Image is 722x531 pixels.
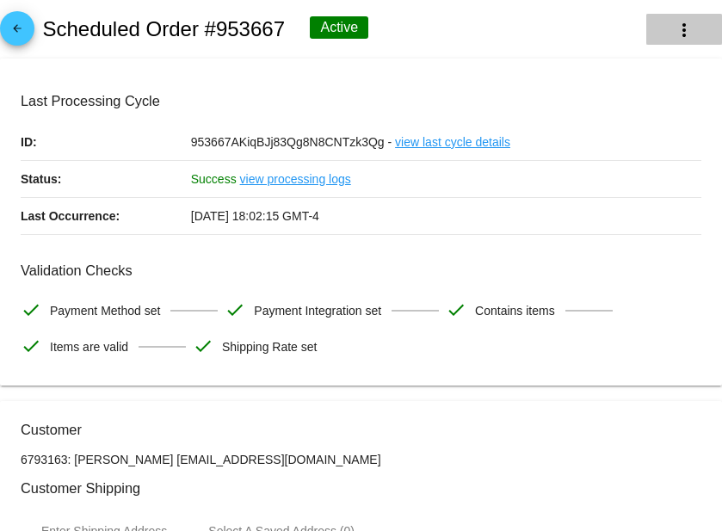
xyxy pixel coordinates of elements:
[240,161,351,197] a: view processing logs
[21,198,191,234] p: Last Occurrence:
[674,20,694,40] mat-icon: more_vert
[191,135,392,149] span: 953667AKiqBJj83Qg8N8CNTzk3Qg -
[475,293,555,329] span: Contains items
[42,17,285,41] h2: Scheduled Order #953667
[50,293,160,329] span: Payment Method set
[225,299,245,320] mat-icon: check
[21,480,701,497] h3: Customer Shipping
[21,161,191,197] p: Status:
[191,209,319,223] span: [DATE] 18:02:15 GMT-4
[222,329,318,365] span: Shipping Rate set
[21,124,191,160] p: ID:
[21,299,41,320] mat-icon: check
[50,329,128,365] span: Items are valid
[446,299,466,320] mat-icon: check
[21,336,41,356] mat-icon: check
[21,453,701,466] p: 6793163: [PERSON_NAME] [EMAIL_ADDRESS][DOMAIN_NAME]
[7,22,28,43] mat-icon: arrow_back
[191,172,237,186] span: Success
[21,422,701,438] h3: Customer
[254,293,381,329] span: Payment Integration set
[395,124,510,160] a: view last cycle details
[193,336,213,356] mat-icon: check
[21,93,701,109] h3: Last Processing Cycle
[21,262,701,279] h3: Validation Checks
[310,16,368,39] div: Active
